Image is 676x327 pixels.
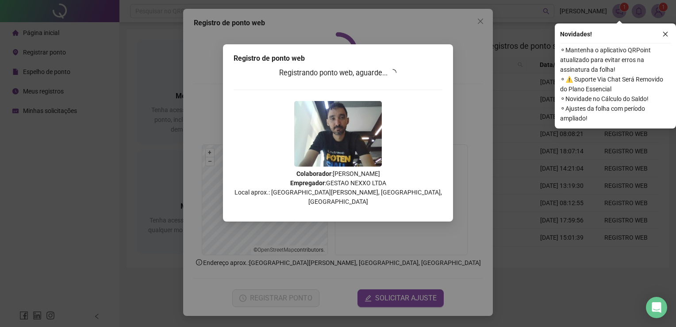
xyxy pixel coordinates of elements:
span: ⚬ Novidade no Cálculo do Saldo! [560,94,671,104]
span: ⚬ Ajustes da folha com período ampliado! [560,104,671,123]
h3: Registrando ponto web, aguarde... [234,67,442,79]
div: Open Intercom Messenger [646,297,667,318]
span: Novidades ! [560,29,592,39]
span: loading [388,68,398,78]
p: : [PERSON_NAME] : GESTAO NEXXO LTDA Local aprox.: [GEOGRAPHIC_DATA][PERSON_NAME], [GEOGRAPHIC_DAT... [234,169,442,206]
img: Z [294,101,382,167]
span: close [662,31,668,37]
strong: Colaborador [296,170,331,177]
div: Registro de ponto web [234,53,442,64]
strong: Empregador [290,179,325,187]
span: ⚬ ⚠️ Suporte Via Chat Será Removido do Plano Essencial [560,74,671,94]
span: ⚬ Mantenha o aplicativo QRPoint atualizado para evitar erros na assinatura da folha! [560,45,671,74]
